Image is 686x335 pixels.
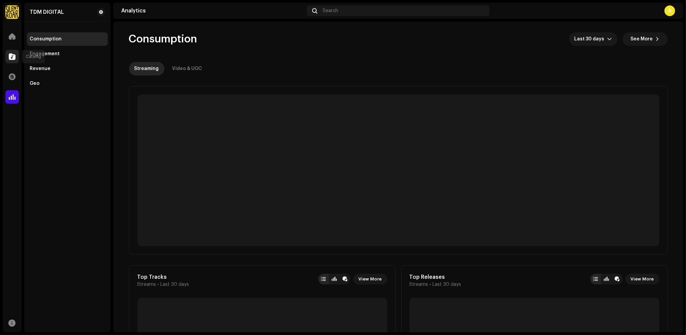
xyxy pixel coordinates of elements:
[664,5,675,16] div: A
[27,62,108,75] re-m-nav-item: Revenue
[575,32,607,46] span: Last 30 days
[27,77,108,90] re-m-nav-item: Geo
[323,8,338,13] span: Search
[161,282,189,287] span: Last 30 days
[158,282,159,287] span: •
[625,274,659,284] button: View More
[5,5,19,19] img: fcfd72e7-8859-4002-b0df-9a7058150634
[631,32,653,46] span: See More
[129,32,197,46] span: Consumption
[172,62,202,75] div: Video & UGC
[27,32,108,46] re-m-nav-item: Consumption
[353,274,387,284] button: View More
[433,282,461,287] span: Last 30 days
[134,62,159,75] div: Streaming
[121,8,304,13] div: Analytics
[137,282,156,287] span: Streams
[27,47,108,61] re-m-nav-item: Engagement
[30,66,51,71] div: Revenue
[30,51,60,57] div: Engagement
[430,282,431,287] span: •
[410,282,428,287] span: Streams
[631,272,654,286] span: View More
[30,81,39,86] div: Geo
[137,274,189,280] div: Top Tracks
[410,274,461,280] div: Top Releases
[623,32,668,46] button: See More
[30,36,62,42] div: Consumption
[607,32,612,46] div: dropdown trigger
[30,9,64,15] div: TDM DIGITAL
[359,272,382,286] span: View More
